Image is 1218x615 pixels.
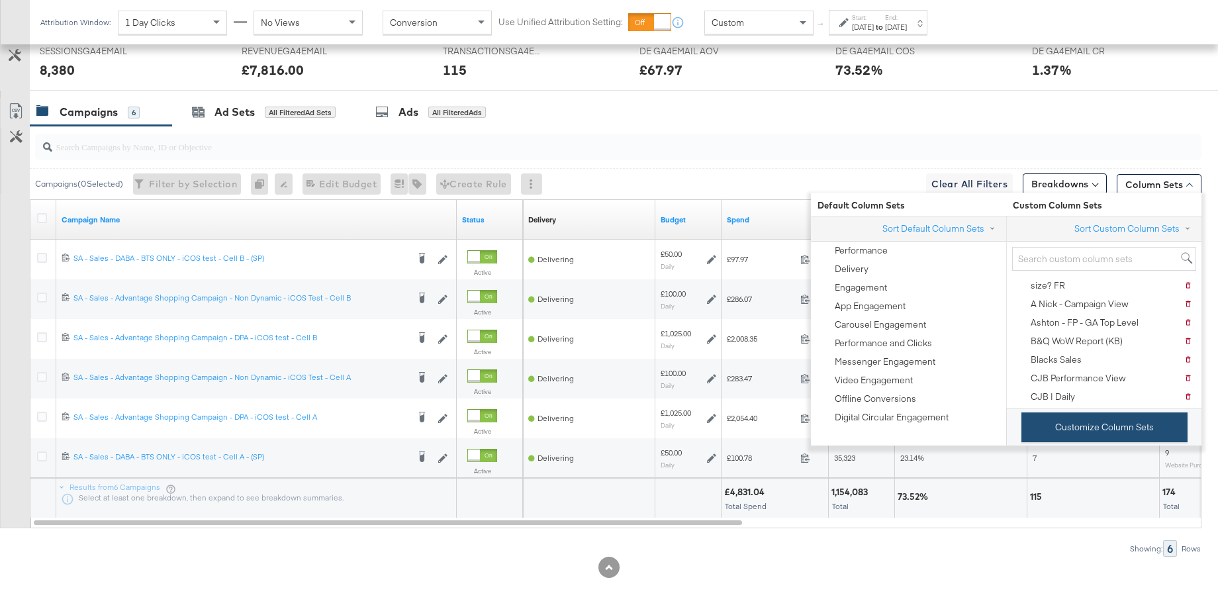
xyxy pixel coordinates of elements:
div: Delivery [835,263,868,275]
span: Custom [712,17,744,28]
button: Customize Column Sets [1021,412,1188,442]
div: CJB | Daily [1031,391,1075,403]
label: Active [467,427,497,436]
label: Start: [852,13,874,22]
div: [DATE] [852,22,874,32]
a: Your campaign name. [62,214,451,225]
div: SA - Sales - DABA - BTS ONLY - iCOS test - Cell B - (SP) [73,253,408,263]
button: Breakdowns [1023,173,1107,195]
span: TRANSACTIONSGA4EMAIL [443,45,542,58]
div: £100.00 [661,289,686,299]
span: £97.97 [727,254,795,264]
span: Delivering [538,453,574,463]
sub: Daily [661,302,675,310]
a: Shows the current state of your Ad Campaign. [462,214,518,225]
div: 8,380 [40,60,75,79]
label: Use Unified Attribution Setting: [498,16,623,28]
div: £67.97 [639,60,682,79]
span: Delivering [538,334,574,344]
div: 115 [1030,491,1046,503]
div: £100.00 [661,368,686,379]
span: DE GA4EMAIL COS [835,45,935,58]
span: Total [1163,501,1180,511]
span: Custom Column Sets [1006,199,1102,212]
div: SA - Sales - Advantage Shopping Campaign - DPA - iCOS test - Cell B [73,332,408,343]
div: 174 [1162,486,1180,498]
div: £50.00 [661,448,682,458]
div: Attribution Window: [40,18,111,27]
button: Clear All Filters [926,173,1013,195]
span: £283.47 [727,373,795,383]
div: B&Q WoW Report (KB) [1031,335,1123,348]
sub: Daily [661,342,675,350]
button: Sort Custom Column Sets [1074,222,1196,236]
label: Active [467,467,497,475]
div: 0 [251,173,275,195]
div: Engagement [835,281,887,294]
span: Conversion [390,17,438,28]
a: SA - Sales - DABA - BTS ONLY - iCOS test - Cell B - (SP) [73,253,408,266]
div: Offline Conversions [835,393,916,405]
div: 1,154,083 [831,486,872,498]
span: Delivering [538,294,574,304]
div: 73.52% [898,491,932,503]
a: The maximum amount you're willing to spend on your ads, on average each day or over the lifetime ... [661,214,716,225]
div: Video Engagement [835,374,913,387]
label: Active [467,387,497,396]
span: REVENUEGA4EMAIL [242,45,341,58]
a: SA - Sales - Advantage Shopping Campaign - DPA - iCOS test - Cell A [73,412,408,425]
div: Delivery [528,214,556,225]
span: 9 [1165,448,1169,457]
span: Delivering [538,373,574,383]
a: SA - Sales - Advantage Shopping Campaign - Non Dynamic - iCOS Test - Cell A [73,372,408,385]
a: The total amount spent to date. [727,214,823,225]
div: Campaigns ( 0 Selected) [35,178,123,190]
div: 6 [128,107,140,118]
span: 7 [1033,453,1037,463]
div: 115 [443,60,467,79]
span: SESSIONSGA4EMAIL [40,45,139,58]
span: £2,008.35 [727,334,795,344]
div: Performance and Clicks [835,337,932,350]
div: SA - Sales - Advantage Shopping Campaign - Non Dynamic - iCOS Test - Cell A [73,372,408,383]
div: size? FR [1031,279,1065,292]
span: Total Spend [725,501,767,511]
label: Active [467,268,497,277]
div: Carousel Engagement [835,318,926,331]
div: Digital Circular Engagement [835,411,949,424]
sub: Daily [661,381,675,389]
div: £50.00 [661,249,682,260]
a: SA - Sales - Advantage Shopping Campaign - Non Dynamic - iCOS Test - Cell B [73,293,408,306]
div: Performance [835,244,888,257]
a: SA - Sales - DABA - BTS ONLY - iCOS test - Cell A - (SP) [73,451,408,465]
div: SA - Sales - Advantage Shopping Campaign - Non Dynamic - iCOS Test - Cell B [73,293,408,303]
span: £286.07 [727,294,795,304]
span: Default Column Sets [811,199,1006,212]
a: Reflects the ability of your Ad Campaign to achieve delivery based on ad states, schedule and bud... [528,214,556,225]
div: Ad Sets [214,105,255,120]
div: £1,025.00 [661,328,691,339]
label: Active [467,348,497,356]
span: DE GA4EMAIL AOV [639,45,739,58]
div: Showing: [1129,544,1163,553]
div: 6 [1163,540,1177,557]
span: £100.78 [727,453,795,463]
div: Rows [1181,544,1201,553]
strong: to [874,22,885,32]
div: Ads [398,105,418,120]
a: SA - Sales - Advantage Shopping Campaign - DPA - iCOS test - Cell B [73,332,408,346]
label: Active [467,308,497,316]
div: £4,831.04 [724,486,769,498]
label: End: [885,13,907,22]
span: Delivering [538,254,574,264]
div: £1,025.00 [661,408,691,418]
div: All Filtered Ad Sets [265,107,336,118]
span: DE GA4EMAIL CR [1032,45,1131,58]
div: 1.37% [1032,60,1072,79]
div: SA - Sales - Advantage Shopping Campaign - DPA - iCOS test - Cell A [73,412,408,422]
input: Search custom column sets [1012,247,1196,271]
span: 1 Day Clicks [125,17,175,28]
div: SA - Sales - DABA - BTS ONLY - iCOS test - Cell A - (SP) [73,451,408,462]
div: 73.52% [835,60,883,79]
sub: Daily [661,262,675,270]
